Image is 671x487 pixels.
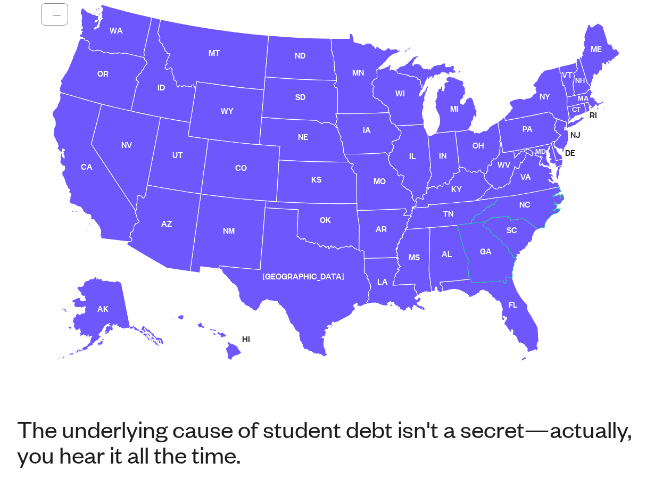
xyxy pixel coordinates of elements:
text: FL [509,299,518,310]
text: HI [242,333,250,344]
text: ND [295,49,305,61]
text: KY [451,183,462,194]
h2: The underlying cause of student debt isn't a secret—actually, you hear it all the time. [17,416,654,467]
text: MA [578,92,589,103]
text: NH [576,74,585,85]
text: DE [566,147,576,158]
text: [GEOGRAPHIC_DATA] [262,270,344,282]
text: MI [450,103,459,114]
text: SD [295,91,305,102]
text: MO [374,175,386,186]
text: VA [520,171,531,182]
text: ME [591,43,602,54]
text: NC [519,199,531,210]
text: NE [298,131,308,142]
text: NM [223,225,235,236]
text: SC [507,224,517,235]
text: MT [209,47,220,58]
text: CT [572,103,581,114]
text: IL [409,150,416,161]
text: WY [220,105,233,116]
text: IA [363,124,371,135]
text: WI [395,87,405,98]
text: UT [172,149,183,160]
text: TN [443,208,453,219]
text: OK [320,214,331,225]
text: NY [540,90,550,102]
text: CO [235,162,247,173]
text: ID [158,81,165,93]
text: WA [109,25,122,36]
text: PA [523,123,533,134]
text: NV [121,139,132,150]
text: KS [311,174,321,185]
text: RI [590,109,598,120]
text: WV [498,159,511,170]
text: OH [473,139,484,151]
text: NJ [570,129,581,140]
text: CA [81,161,93,172]
text: LA [378,276,388,287]
text: AL [442,248,452,259]
text: VT [562,69,573,80]
text: MN [352,67,364,78]
text: IN [439,150,446,161]
text: AK [97,303,109,314]
text: AZ [161,218,172,229]
text: MS [409,251,420,262]
text: OR [97,68,109,79]
button: — [41,3,68,26]
text: AR [376,223,387,234]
